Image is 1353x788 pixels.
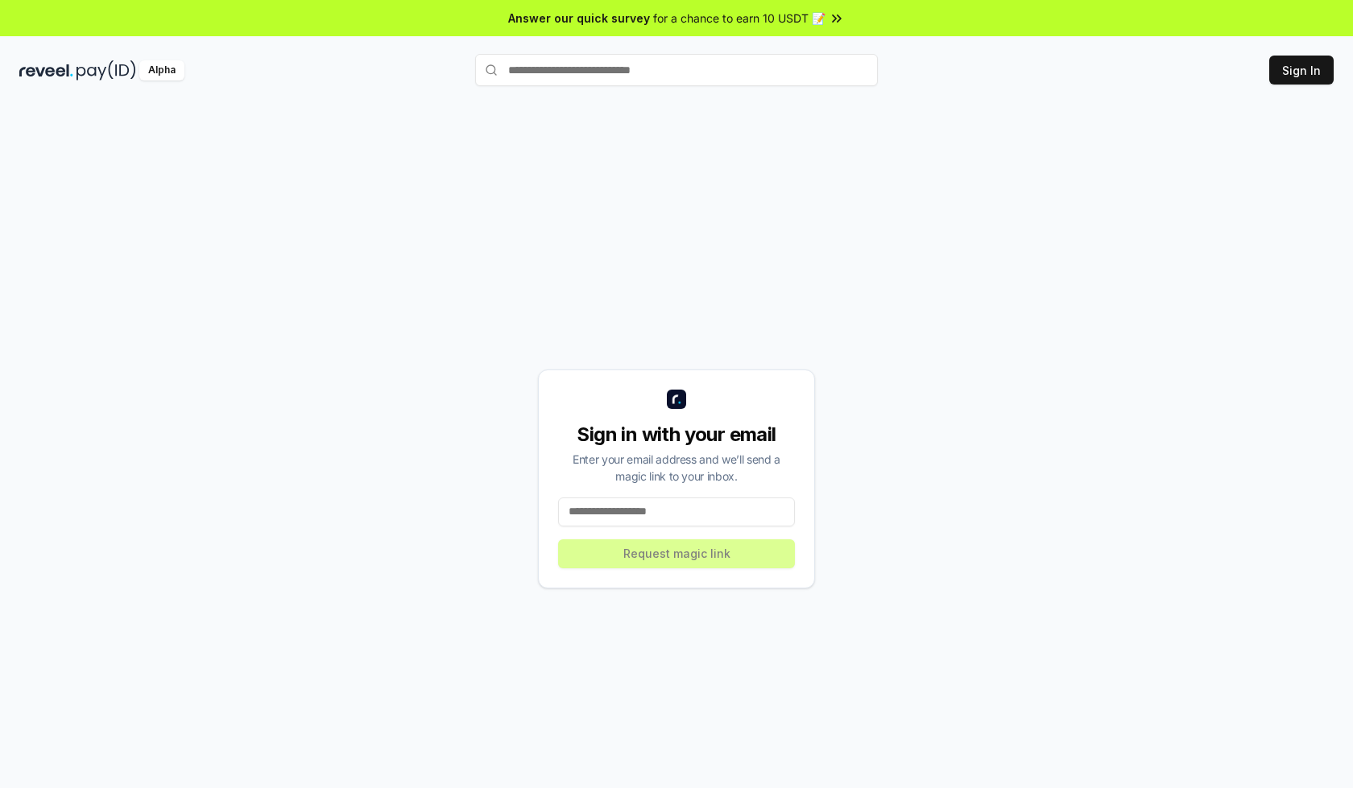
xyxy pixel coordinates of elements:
[508,10,650,27] span: Answer our quick survey
[19,60,73,80] img: reveel_dark
[558,422,795,448] div: Sign in with your email
[77,60,136,80] img: pay_id
[139,60,184,80] div: Alpha
[667,390,686,409] img: logo_small
[1269,56,1334,85] button: Sign In
[653,10,825,27] span: for a chance to earn 10 USDT 📝
[558,451,795,485] div: Enter your email address and we’ll send a magic link to your inbox.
